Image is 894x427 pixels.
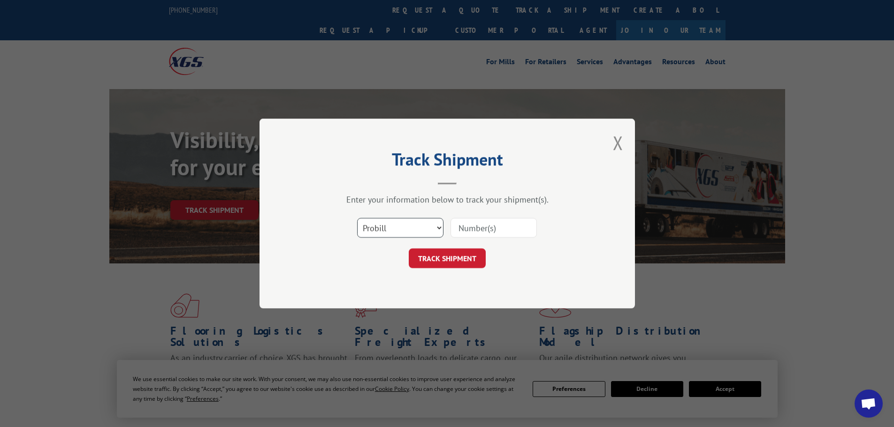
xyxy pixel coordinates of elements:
[855,390,883,418] div: Open chat
[409,248,486,268] button: TRACK SHIPMENT
[613,130,623,155] button: Close modal
[306,153,588,171] h2: Track Shipment
[451,218,537,238] input: Number(s)
[306,194,588,205] div: Enter your information below to track your shipment(s).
